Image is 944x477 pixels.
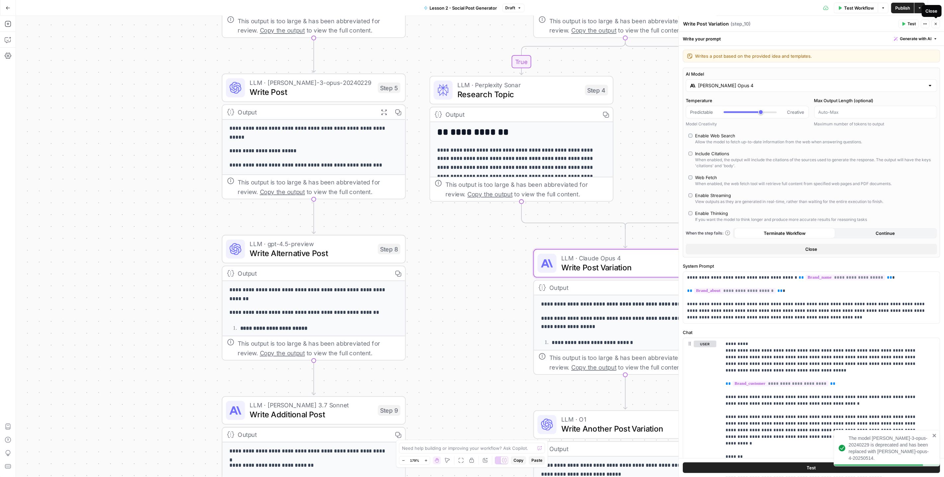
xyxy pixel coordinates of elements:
button: Publish [891,3,914,13]
button: Test Workflow [834,3,878,13]
div: This output is too large & has been abbreviated for review. to view the full content. [445,180,608,199]
span: Copy the output [571,27,616,34]
button: close [932,433,937,438]
div: Output [238,269,387,278]
span: Write Another Post Variation [561,423,683,435]
a: When the step fails: [686,230,730,236]
span: Research Topic [457,88,580,100]
div: Output [549,283,699,293]
span: Close [806,246,818,252]
div: This output is too large & has been abbreviated for review. to view the full content. [238,16,400,35]
span: LLM · [PERSON_NAME] 3.7 Sonnet [250,400,373,410]
span: LLM · O1 [561,415,683,424]
g: Edge from step_3 to step_4 [520,37,625,75]
input: Web FetchWhen enabled, the web fetch tool will retrieve full content from specified web pages and... [688,175,692,179]
input: Enable Web SearchAllow the model to fetch up-to-date information from the web when answering ques... [688,134,692,138]
span: Draft [506,5,515,11]
button: Test [899,20,919,28]
button: Draft [503,4,524,12]
div: Output [549,444,699,454]
div: Step 4 [585,85,608,96]
div: Output [238,430,387,440]
div: Step 8 [378,244,400,254]
div: This output is too large & has been abbreviated for review. to view the full content. [238,177,400,196]
span: Terminate Workflow [764,230,806,237]
div: Include Citations [695,150,729,157]
input: Include CitationsWhen enabled, the output will include the citations of the sources used to gener... [688,152,692,156]
button: user [694,341,716,347]
button: Generate with AI [891,34,940,43]
input: Select a model [698,82,925,89]
div: This output is too large & has been abbreviated for review. to view the full content. [238,339,400,358]
div: View outputs as they are generated in real-time, rather than waiting for the entire execution to ... [695,199,883,205]
label: AI Model [686,71,937,77]
span: ( step_10 ) [731,21,750,27]
textarea: Writes a post based on the provided idea and templates. [695,53,936,59]
div: Write your prompt [679,32,944,45]
input: Enable ThinkingIf you want the model to think longer and produce more accurate results for reason... [688,211,692,215]
input: Auto-Max [819,109,933,115]
div: Model Creativity [686,121,809,127]
span: Write Alternative Post [250,247,373,259]
g: Edge from step_4 to step_3-conditional-end [521,201,625,229]
span: Copy the output [260,27,305,34]
input: Enable StreamingView outputs as they are generated in real-time, rather than waiting for the enti... [688,193,692,197]
div: Step 9 [378,405,400,416]
span: Test [807,464,816,471]
g: Edge from step_5 to step_8 [312,199,316,234]
div: This output is too large & has been abbreviated for review. to view the full content. [549,16,712,35]
div: Output [445,110,595,119]
span: LLM · Claude Opus 4 [561,253,682,263]
g: Edge from step_8 to step_9 [312,360,316,395]
label: System Prompt [683,263,940,269]
span: Copy the output [260,349,305,356]
div: Output [238,107,373,117]
div: When enabled, the web fetch tool will retrieve full content from specified web pages and PDF docu... [695,181,892,187]
textarea: Write Post Variation [683,21,729,27]
span: Write Additional Post [250,409,373,421]
div: This output is too large & has been abbreviated for review. to view the full content. [549,353,712,372]
span: Write Post Variation [561,261,682,273]
span: Predictable [690,109,713,115]
span: Paste [531,457,542,463]
button: Copy [511,456,526,465]
g: Edge from step_3-conditional-end to step_10 [624,226,627,248]
span: Lesson 2 - Social Post Generator [430,5,497,11]
span: Generate with AI [900,36,931,42]
span: Continue [876,230,895,237]
div: If you want the model to think longer and produce more accurate results for reasoning tasks [695,217,867,223]
button: Paste [529,456,545,465]
g: Edge from step_2 to step_5 [312,37,316,72]
span: Copy [513,457,523,463]
button: Test [683,462,940,473]
span: Publish [895,5,910,11]
div: When enabled, the output will include the citations of the sources used to generate the response.... [695,157,934,169]
span: Creative [787,109,805,115]
div: Enable Thinking [695,210,728,217]
label: Temperature [686,97,809,104]
div: Enable Web Search [695,132,735,139]
div: Close [926,8,938,14]
span: LLM · [PERSON_NAME]-3-opus-20240229 [250,78,373,87]
button: Lesson 2 - Social Post Generator [420,3,501,13]
span: 179% [410,458,419,463]
span: Copy the output [571,364,616,371]
div: Maximum number of tokens to output [814,121,937,127]
span: Test [907,21,916,27]
span: LLM · gpt-4.5-preview [250,239,373,249]
div: The model [PERSON_NAME]-3-opus-20240229 is deprecated and has been replaced with [PERSON_NAME]-op... [849,435,930,461]
div: Step 5 [378,82,400,93]
span: Copy the output [467,190,512,197]
span: LLM · Perplexity Sonar [457,80,580,90]
div: Enable Streaming [695,192,731,199]
span: Write Post [250,86,373,98]
span: Test Workflow [844,5,874,11]
span: Copy the output [260,188,305,195]
button: Close [686,244,937,254]
g: Edge from step_10 to step_11 [624,374,627,409]
button: Continue [835,228,936,238]
label: Chat [683,329,940,336]
div: Web Fetch [695,174,717,181]
label: Max Output Length (optional) [814,97,937,104]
